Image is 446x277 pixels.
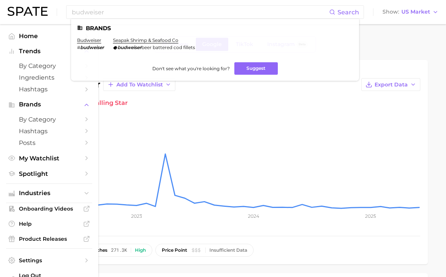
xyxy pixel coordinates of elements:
[19,101,79,108] span: Brands
[209,248,247,253] div: Insufficient Data
[6,114,92,125] a: by Category
[77,45,80,50] span: #
[141,45,195,50] span: beer battered cod fillets
[50,244,152,257] button: avg.monthly searches271.3kHigh
[162,248,187,253] span: price point
[19,32,79,40] span: Home
[19,139,79,146] span: Posts
[248,213,259,219] tspan: 2024
[19,155,79,162] span: My Watchlist
[6,125,92,137] a: Hashtags
[116,82,163,88] span: Add to Watchlist
[6,203,92,214] a: Onboarding Videos
[8,7,48,16] img: SPATE
[19,235,79,242] span: Product Releases
[6,30,92,42] a: Home
[234,62,278,75] button: Suggest
[19,190,79,197] span: Industries
[6,152,92,164] a: My Watchlist
[77,25,353,31] li: Brands
[19,128,79,135] span: Hashtags
[19,74,79,81] span: Ingredients
[19,86,79,93] span: Hashtags
[6,168,92,180] a: Spotlight
[6,60,92,72] a: by Category
[383,10,399,14] span: Show
[6,188,92,199] button: Industries
[6,255,92,266] a: Settings
[6,137,92,149] a: Posts
[361,78,420,91] button: Export Data
[84,98,128,108] span: falling star
[77,37,101,43] a: budweiser
[80,45,104,50] em: budweiser
[375,82,408,88] span: Export Data
[19,170,79,177] span: Spotlight
[155,244,254,257] button: price pointInsufficient Data
[19,48,79,55] span: Trends
[6,233,92,245] a: Product Releases
[381,7,440,17] button: ShowUS Market
[6,218,92,229] a: Help
[71,6,329,18] input: Search here for a brand, industry, or ingredient
[19,205,79,212] span: Onboarding Videos
[6,46,92,57] button: Trends
[19,116,79,123] span: by Category
[113,37,178,43] a: seapak shrimp & seafood co
[103,78,175,91] button: Add to Watchlist
[111,248,127,253] span: 271.3k
[338,9,359,16] span: Search
[19,257,79,264] span: Settings
[118,45,141,50] em: budweiser
[131,213,142,219] tspan: 2023
[152,66,230,71] span: Don't see what you're looking for?
[365,213,376,219] tspan: 2025
[6,83,92,95] a: Hashtags
[19,62,79,69] span: by Category
[135,248,146,253] div: High
[401,10,430,14] span: US Market
[6,99,92,110] button: Brands
[19,220,79,227] span: Help
[6,72,92,83] a: Ingredients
